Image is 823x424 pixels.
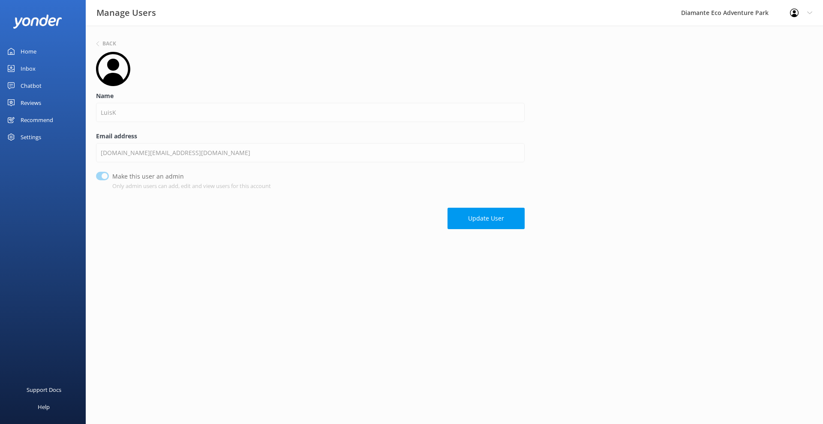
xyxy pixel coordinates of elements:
[448,208,525,229] button: Update User
[96,131,525,141] label: Email address
[96,6,156,20] h3: Manage Users
[96,91,525,101] label: Name
[96,143,525,162] input: Email
[102,41,116,46] h6: Back
[27,381,61,398] div: Support Docs
[38,398,50,415] div: Help
[21,128,41,146] div: Settings
[21,43,36,60] div: Home
[112,172,267,181] label: Make this user an admin
[21,60,36,77] div: Inbox
[21,94,41,111] div: Reviews
[13,15,62,29] img: yonder-white-logo.png
[21,77,42,94] div: Chatbot
[112,182,271,191] p: Only admin users can add, edit and view users for this account
[21,111,53,128] div: Recommend
[96,41,116,46] button: Back
[96,103,525,122] input: Name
